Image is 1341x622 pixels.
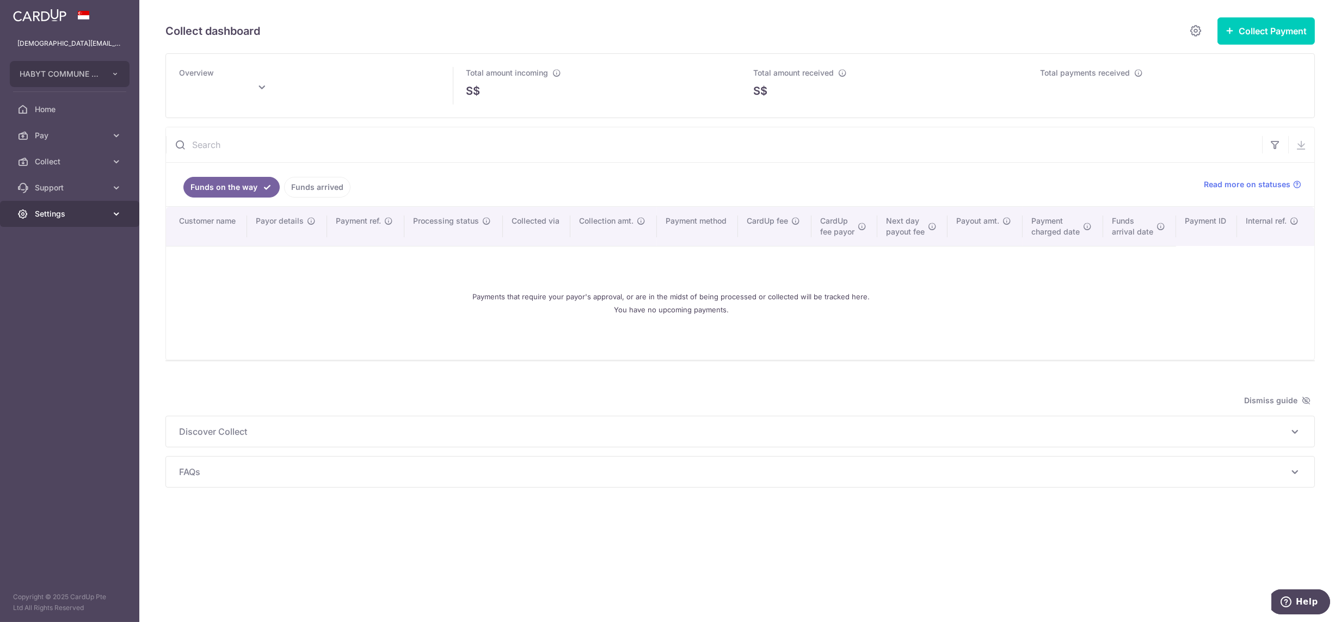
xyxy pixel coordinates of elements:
span: FAQs [179,465,1288,478]
a: Funds arrived [284,177,350,198]
a: Read more on statuses [1204,179,1301,190]
span: Help [24,8,47,17]
input: Search [166,127,1262,162]
button: HABYT COMMUNE SINGAPORE 2 PTE. LTD. [10,61,130,87]
img: CardUp [13,9,66,22]
span: Payment ref. [336,215,381,226]
span: Payout amt. [956,215,999,226]
span: Funds arrival date [1112,215,1153,237]
span: Total amount received [753,68,834,77]
span: Home [35,104,107,115]
span: Total payments received [1041,68,1130,77]
span: S$ [466,83,481,99]
th: Payment ID [1176,207,1237,246]
span: Collect [35,156,107,167]
th: Customer name [166,207,247,246]
span: Dismiss guide [1244,394,1311,407]
span: Payor details [256,215,304,226]
span: CardUp fee [747,215,788,226]
a: Funds on the way [183,177,280,198]
span: Support [35,182,107,193]
span: Payment charged date [1031,215,1080,237]
span: Discover Collect [179,425,1288,438]
span: Processing status [413,215,479,226]
span: Read more on statuses [1204,179,1290,190]
span: S$ [753,83,767,99]
span: Overview [179,68,214,77]
div: Payments that require your payor's approval, or are in the midst of being processed or collected ... [179,255,1163,351]
span: CardUp fee payor [820,215,854,237]
button: Collect Payment [1217,17,1315,45]
span: Internal ref. [1246,215,1287,226]
span: Total amount incoming [466,68,549,77]
span: Settings [35,208,107,219]
p: Discover Collect [179,425,1301,438]
p: [DEMOGRAPHIC_DATA][EMAIL_ADDRESS][DOMAIN_NAME] [17,38,122,49]
span: Pay [35,130,107,141]
span: HABYT COMMUNE SINGAPORE 2 PTE. LTD. [20,69,100,79]
span: Next day payout fee [886,215,925,237]
th: Collected via [503,207,570,246]
p: FAQs [179,465,1301,478]
h5: Collect dashboard [165,22,260,40]
th: Payment method [657,207,738,246]
iframe: Opens a widget where you can find more information [1271,589,1330,617]
span: Collection amt. [579,215,633,226]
